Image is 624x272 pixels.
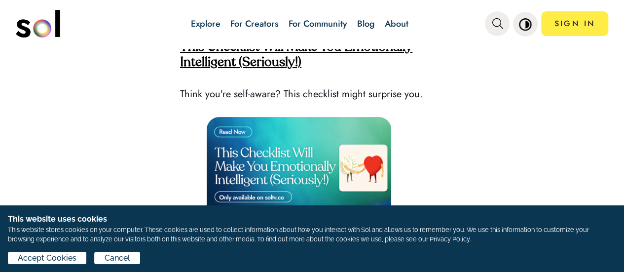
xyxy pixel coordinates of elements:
a: For Community [289,17,347,30]
nav: main navigation [16,6,609,41]
button: Accept Cookies [8,252,86,264]
span: Think you're self-aware? This checklist might surprise you. [180,87,423,101]
h1: This website uses cookies [8,213,616,225]
a: About [385,17,408,30]
button: Play Video [5,5,49,29]
img: logo [16,10,60,38]
a: SIGN IN [541,11,608,36]
a: Blog [357,17,375,30]
span: Cancel [105,252,130,264]
button: Cancel [92,130,138,143]
span: Cancel [102,130,128,142]
span: Accept Cookies [18,252,76,264]
img: AD_4nXfkTO82iuxaUvsFWSX7nL707LciZWZb34Uz3_Ez_Th82OUW8jWZ91_lQ6isuu5wQXH88GiQqDAwRSvePvHOJYEdDuLSa... [207,117,392,221]
p: This website stores cookies on your computer. These cookies are used to collect information about... [8,225,616,244]
p: This website stores cookies on your computer. These cookies are used to collect information about... [5,96,232,122]
h1: This website uses cookies [5,87,232,96]
a: For Creators [230,17,279,30]
button: Cancel [94,252,140,264]
a: Explore [191,17,220,30]
button: Accept Cookies [5,130,84,143]
span: Accept Cookies [15,130,74,142]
